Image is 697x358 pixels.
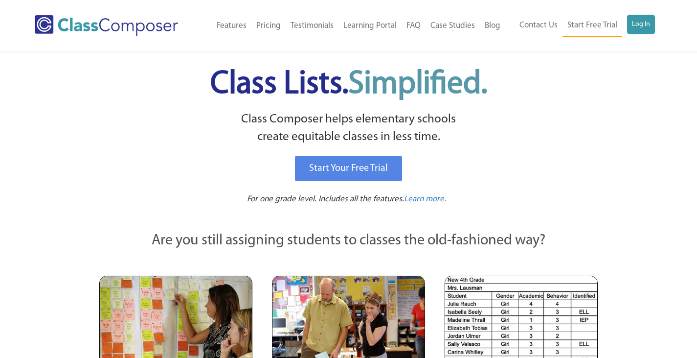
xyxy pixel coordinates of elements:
[251,15,286,37] a: Pricing
[99,230,598,252] p: Are you still assigning students to classes the old-fashioned way?
[247,195,404,203] span: For one grade level. Includes all the features.
[286,15,338,37] a: Testimonials
[295,156,402,181] a: Start Your Free Trial
[98,111,600,146] p: Class Composer helps elementary schools create equitable classes in less time.
[212,15,251,37] a: Features
[404,193,446,206] a: Learn more.
[210,69,487,100] span: Class Lists.
[199,15,505,37] nav: Header Menu
[562,15,622,37] a: Start Free Trial
[309,164,388,173] span: Start Your Free Trial
[404,195,446,203] span: Learn more.
[426,15,480,37] a: Case Studies
[627,15,655,34] a: Log In
[402,15,426,37] a: FAQ
[480,15,505,37] a: Blog
[35,15,178,36] img: Class Composer
[338,15,402,37] a: Learning Portal
[348,69,487,100] span: Simplified.
[515,15,562,36] a: Contact Us
[505,15,655,37] nav: Header Menu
